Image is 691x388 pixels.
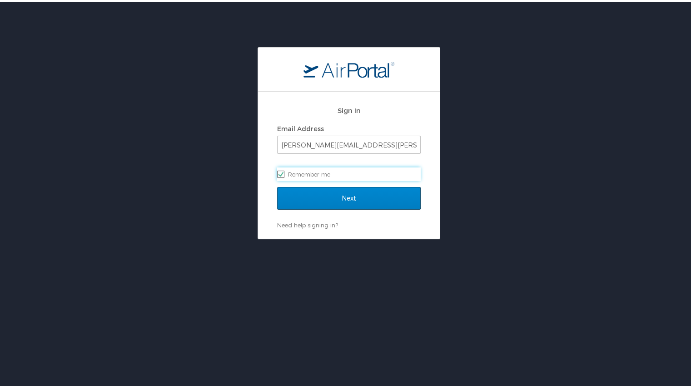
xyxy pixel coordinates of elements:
[303,59,394,76] img: logo
[277,166,421,179] label: Remember me
[277,123,324,131] label: Email Address
[277,220,338,227] a: Need help signing in?
[277,185,421,208] input: Next
[277,103,421,114] h2: Sign In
